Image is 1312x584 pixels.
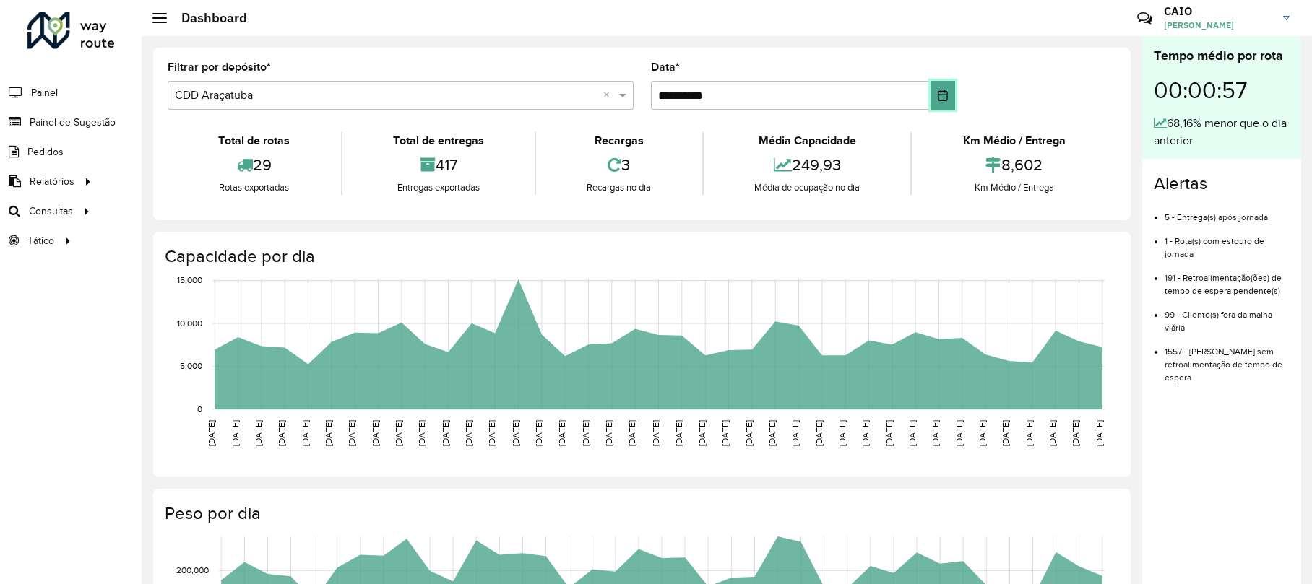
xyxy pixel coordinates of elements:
label: Data [651,58,680,76]
div: Recargas no dia [540,180,699,195]
div: Entregas exportadas [346,180,532,195]
text: 15,000 [177,276,202,285]
div: 249,93 [707,149,907,180]
div: 417 [346,149,532,180]
span: [PERSON_NAME] [1164,19,1272,32]
text: [DATE] [674,420,683,446]
text: 10,000 [177,318,202,328]
div: Rotas exportadas [171,180,337,195]
text: [DATE] [1071,420,1080,446]
a: Contato Rápido [1129,3,1160,34]
text: [DATE] [744,420,754,446]
text: [DATE] [394,420,403,446]
div: 3 [540,149,699,180]
span: Tático [27,233,54,248]
label: Filtrar por depósito [168,58,271,76]
text: [DATE] [1095,420,1104,446]
text: [DATE] [697,420,707,446]
li: 5 - Entrega(s) após jornada [1165,200,1290,224]
div: Recargas [540,132,699,149]
div: Km Médio / Entrega [915,132,1113,149]
div: Km Médio / Entrega [915,180,1113,195]
text: [DATE] [767,420,777,446]
text: [DATE] [230,420,240,446]
li: 1557 - [PERSON_NAME] sem retroalimentação de tempo de espera [1165,334,1290,384]
text: [DATE] [557,420,566,446]
div: Tempo médio por rota [1154,46,1290,66]
span: Clear all [603,87,616,104]
text: [DATE] [977,420,987,446]
text: [DATE] [907,420,917,446]
text: [DATE] [534,420,543,446]
div: 00:00:57 [1154,66,1290,115]
text: [DATE] [464,420,473,446]
h4: Peso por dia [165,503,1116,524]
div: Média de ocupação no dia [707,180,907,195]
text: [DATE] [837,420,847,446]
text: [DATE] [954,420,964,446]
text: [DATE] [277,420,286,446]
text: 5,000 [180,362,202,371]
div: Média Capacidade [707,132,907,149]
li: 99 - Cliente(s) fora da malha viária [1165,297,1290,334]
div: Total de entregas [346,132,532,149]
text: [DATE] [884,420,894,446]
text: [DATE] [371,420,380,446]
button: Choose Date [931,81,955,110]
text: [DATE] [1024,420,1034,446]
text: [DATE] [511,420,520,446]
div: 29 [171,149,337,180]
li: 1 - Rota(s) com estouro de jornada [1165,224,1290,261]
div: 68,16% menor que o dia anterior [1154,115,1290,149]
h3: CAIO [1164,4,1272,18]
text: [DATE] [1001,420,1010,446]
text: [DATE] [254,420,263,446]
h2: Dashboard [167,10,247,26]
text: [DATE] [604,420,613,446]
text: [DATE] [1048,420,1057,446]
text: [DATE] [651,420,660,446]
h4: Alertas [1154,173,1290,194]
div: 8,602 [915,149,1113,180]
li: 191 - Retroalimentação(ões) de tempo de espera pendente(s) [1165,261,1290,297]
div: Total de rotas [171,132,337,149]
text: [DATE] [627,420,636,446]
text: [DATE] [581,420,590,446]
text: [DATE] [931,420,940,446]
text: [DATE] [814,420,824,446]
span: Painel [31,85,58,100]
text: [DATE] [487,420,496,446]
text: [DATE] [207,420,216,446]
h4: Capacidade por dia [165,246,1116,267]
text: [DATE] [441,420,450,446]
span: Painel de Sugestão [30,115,116,130]
text: [DATE] [417,420,426,446]
text: 200,000 [176,565,209,575]
text: [DATE] [347,420,356,446]
text: [DATE] [324,420,333,446]
text: [DATE] [790,420,800,446]
text: [DATE] [720,420,730,446]
text: [DATE] [860,420,870,446]
span: Pedidos [27,144,64,160]
text: 0 [197,404,202,414]
span: Consultas [29,204,73,219]
span: Relatórios [30,174,74,189]
text: [DATE] [301,420,310,446]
